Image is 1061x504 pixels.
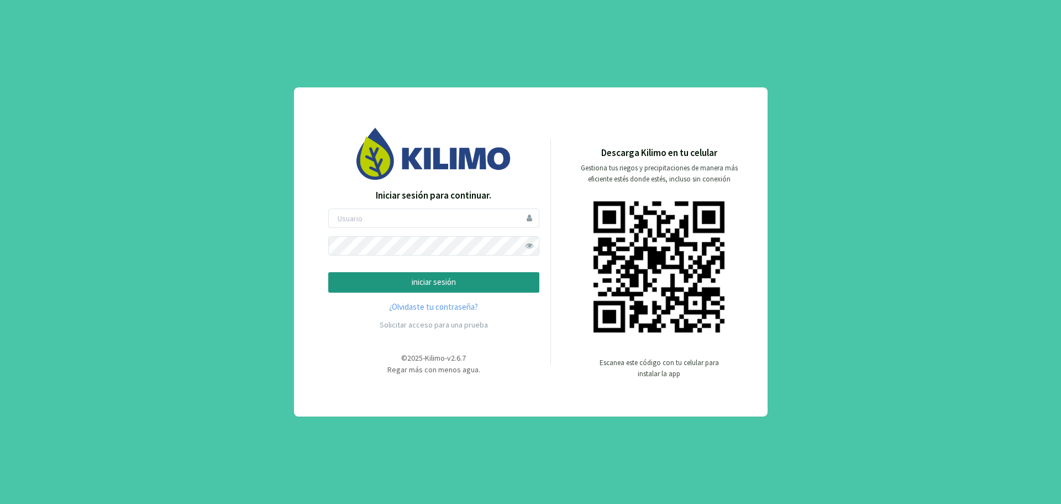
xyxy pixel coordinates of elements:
[445,353,447,363] span: -
[328,189,539,203] p: Iniciar sesión para continuar.
[601,146,717,160] p: Descarga Kilimo en tu celular
[447,353,466,363] span: v2.6.7
[574,163,744,185] p: Gestiona tus riegos y precipitaciones de manera más eficiente estés donde estés, incluso sin cone...
[338,276,530,289] p: iniciar sesión
[425,353,445,363] span: Kilimo
[328,209,539,228] input: Usuario
[328,301,539,314] a: ¿Olvidaste tu contraseña?
[380,320,488,330] a: Solicitar acceso para una prueba
[598,357,720,380] p: Escanea este código con tu celular para instalar la app
[407,353,423,363] span: 2025
[387,365,480,375] span: Regar más con menos agua.
[423,353,425,363] span: -
[356,128,511,179] img: Image
[401,353,407,363] span: ©
[593,201,724,332] img: qr code
[328,272,539,293] button: iniciar sesión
